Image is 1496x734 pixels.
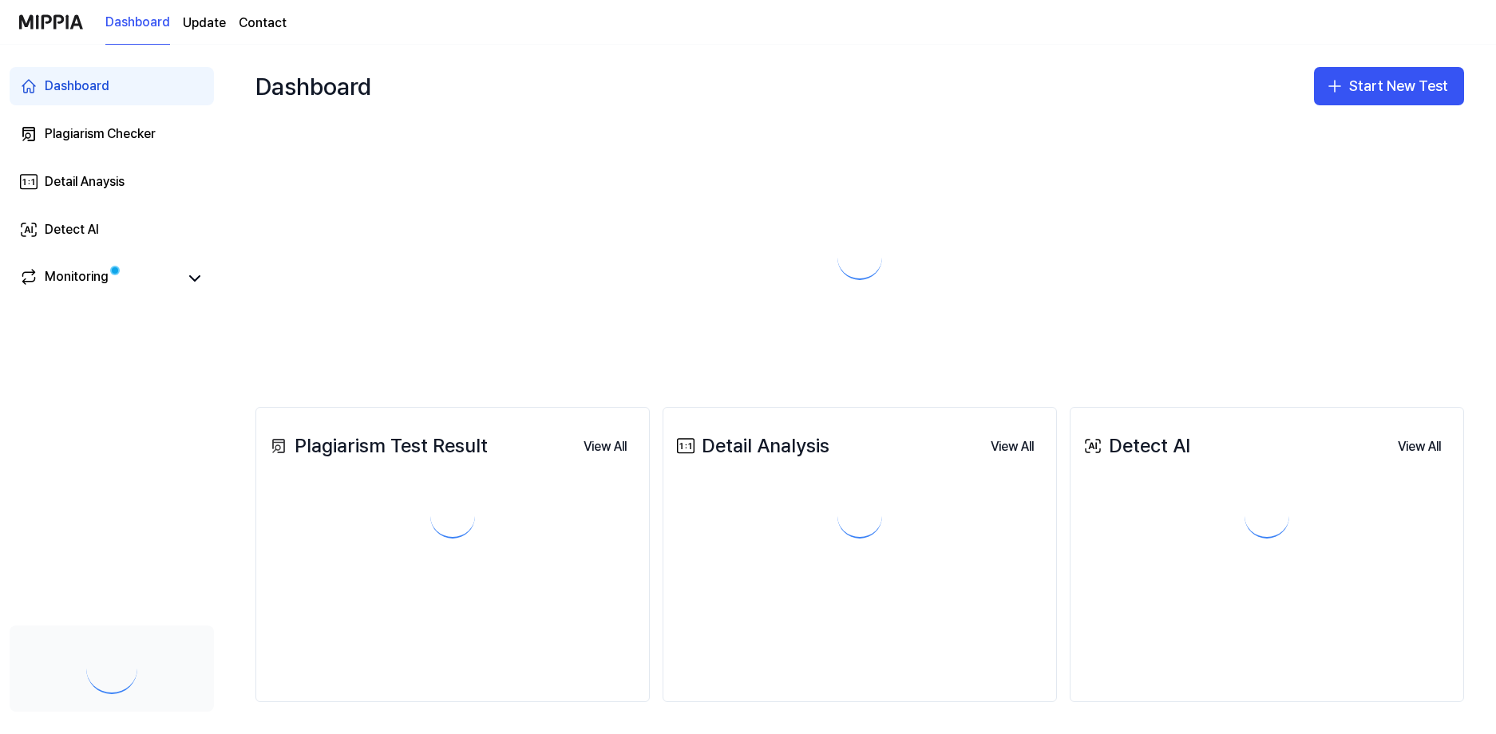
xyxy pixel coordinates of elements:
[1385,431,1454,463] button: View All
[45,77,109,96] div: Dashboard
[1385,429,1454,463] a: View All
[10,115,214,153] a: Plagiarism Checker
[571,431,639,463] button: View All
[571,429,639,463] a: View All
[183,14,226,33] a: Update
[978,429,1047,463] a: View All
[673,431,829,461] div: Detail Analysis
[1080,431,1190,461] div: Detect AI
[105,1,170,45] a: Dashboard
[255,61,371,112] div: Dashboard
[10,211,214,249] a: Detect AI
[45,124,156,144] div: Plagiarism Checker
[45,220,99,239] div: Detect AI
[978,431,1047,463] button: View All
[266,431,488,461] div: Plagiarism Test Result
[10,67,214,105] a: Dashboard
[10,163,214,201] a: Detail Anaysis
[45,172,125,191] div: Detail Anaysis
[1314,67,1464,105] button: Start New Test
[239,14,287,33] a: Contact
[19,267,179,290] a: Monitoring
[45,267,109,290] div: Monitoring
